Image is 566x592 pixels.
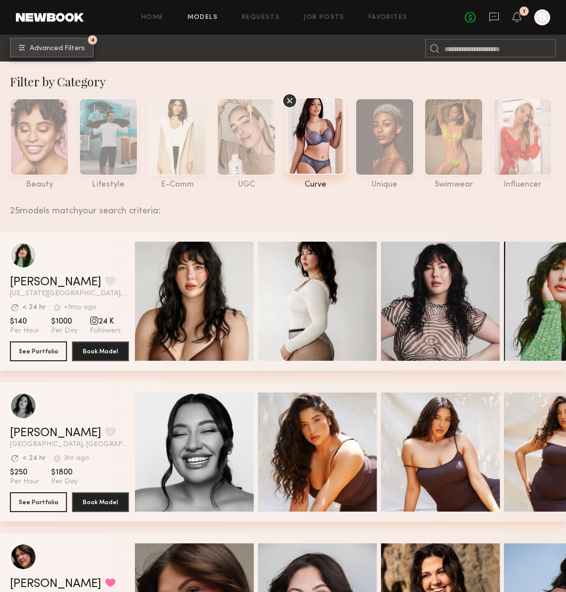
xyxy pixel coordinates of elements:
[10,467,39,477] span: $250
[64,455,89,462] div: 3hr ago
[523,9,525,14] div: 1
[286,181,345,189] div: curve
[72,341,129,361] button: Book Model
[242,14,280,21] a: Requests
[369,14,408,21] a: Favorites
[72,492,129,512] button: Book Model
[304,14,345,21] a: Job Posts
[51,327,78,335] span: Per Day
[493,181,552,189] div: influencer
[90,327,121,335] span: Followers
[51,467,78,477] span: $1800
[141,14,164,21] a: Home
[22,304,46,311] div: < 24 hr
[64,304,97,311] div: +1mo ago
[22,455,46,462] div: < 24 hr
[424,181,483,189] div: swimwear
[10,341,67,361] button: See Portfolio
[10,290,129,297] span: [US_STATE][GEOGRAPHIC_DATA], [GEOGRAPHIC_DATA]
[10,276,101,288] a: [PERSON_NAME]
[148,181,207,189] div: e-comm
[51,477,78,486] span: Per Day
[79,181,138,189] div: lifestyle
[51,317,78,327] span: $1000
[90,317,121,327] span: 24 K
[10,477,39,486] span: Per Hour
[10,73,566,89] div: Filter by Category
[10,327,39,335] span: Per Hour
[217,181,276,189] div: UGC
[10,195,558,216] div: 25 models match your search criteria:
[10,38,94,58] button: 4Advanced Filters
[10,427,101,439] a: [PERSON_NAME]
[534,9,550,25] a: B
[188,14,218,21] a: Models
[10,181,69,189] div: beauty
[355,181,414,189] div: unique
[10,492,67,512] button: See Portfolio
[10,317,39,327] span: $140
[91,38,95,42] span: 4
[30,45,85,52] span: Advanced Filters
[10,441,129,448] span: [GEOGRAPHIC_DATA], [GEOGRAPHIC_DATA]
[10,578,101,590] a: [PERSON_NAME]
